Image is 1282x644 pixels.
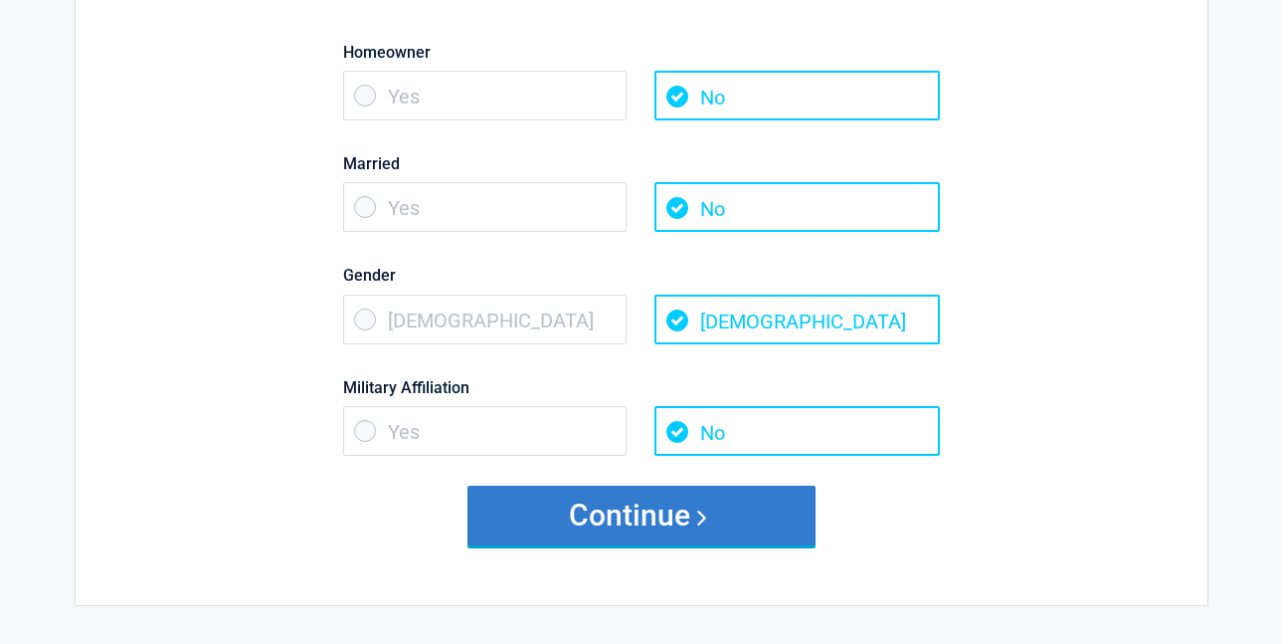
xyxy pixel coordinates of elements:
[343,262,940,289] label: Gender
[654,71,939,120] span: No
[343,39,940,66] label: Homeowner
[343,374,940,401] label: Military Affiliation
[343,150,940,177] label: Married
[654,295,939,344] span: [DEMOGRAPHIC_DATA]
[654,182,939,232] span: No
[343,71,628,120] span: Yes
[343,406,628,456] span: Yes
[654,406,939,456] span: No
[343,295,628,344] span: [DEMOGRAPHIC_DATA]
[343,182,628,232] span: Yes
[467,486,816,545] button: Continue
